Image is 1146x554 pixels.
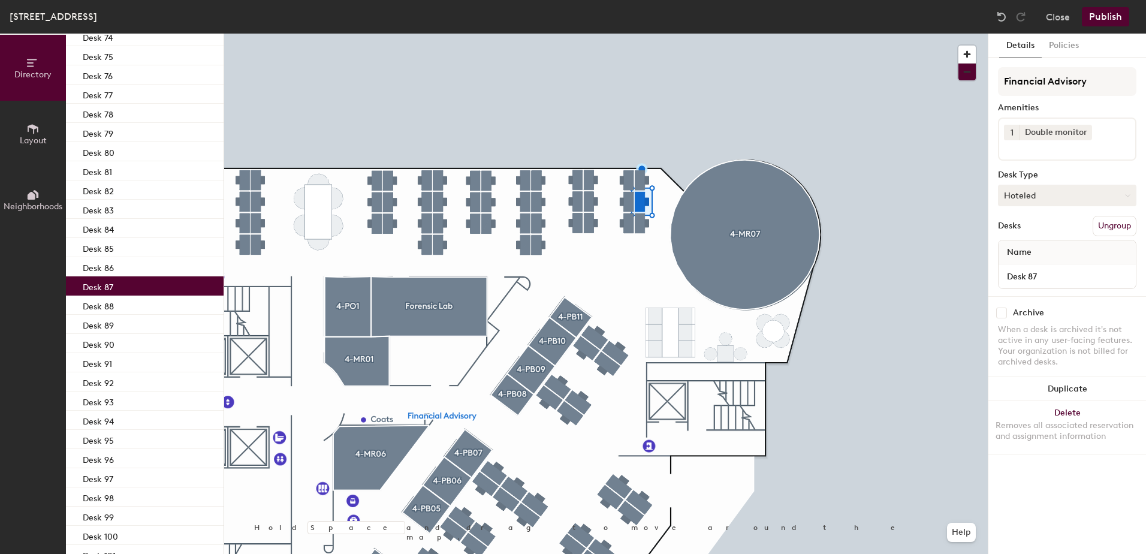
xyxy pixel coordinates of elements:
span: Name [1001,242,1038,263]
p: Desk 87 [83,279,113,293]
span: Directory [14,70,52,80]
p: Desk 86 [83,260,114,273]
p: Desk 76 [83,68,113,82]
p: Desk 97 [83,471,113,484]
span: Neighborhoods [4,201,62,212]
input: Unnamed desk [1001,268,1133,285]
p: Desk 91 [83,356,112,369]
img: Redo [1015,11,1027,23]
span: Layout [20,136,47,146]
p: Desk 94 [83,413,114,427]
p: Desk 83 [83,202,114,216]
button: Publish [1082,7,1129,26]
button: Details [999,34,1042,58]
div: [STREET_ADDRESS] [10,9,97,24]
div: Desk Type [998,170,1136,180]
div: Desks [998,221,1021,231]
p: Desk 78 [83,106,113,120]
p: Desk 84 [83,221,114,235]
p: Desk 80 [83,144,114,158]
button: Policies [1042,34,1086,58]
img: Undo [996,11,1008,23]
p: Desk 74 [83,29,113,43]
p: Desk 90 [83,336,114,350]
button: Close [1046,7,1070,26]
p: Desk 77 [83,87,113,101]
button: DeleteRemoves all associated reservation and assignment information [988,401,1146,454]
p: Desk 92 [83,375,114,389]
button: Duplicate [988,377,1146,401]
div: Double monitor [1020,125,1092,140]
p: Desk 98 [83,490,114,504]
div: Archive [1013,308,1044,318]
button: Ungroup [1093,216,1136,236]
button: Hoteled [998,185,1136,206]
div: When a desk is archived it's not active in any user-facing features. Your organization is not bil... [998,324,1136,368]
button: Help [947,523,976,542]
p: Desk 93 [83,394,114,408]
button: 1 [1004,125,1020,140]
div: Amenities [998,103,1136,113]
p: Desk 96 [83,451,114,465]
p: Desk 99 [83,509,114,523]
p: Desk 89 [83,317,114,331]
p: Desk 79 [83,125,113,139]
p: Desk 88 [83,298,114,312]
p: Desk 81 [83,164,112,177]
p: Desk 100 [83,528,118,542]
p: Desk 82 [83,183,114,197]
p: Desk 85 [83,240,114,254]
p: Desk 95 [83,432,114,446]
span: 1 [1011,127,1014,139]
p: Desk 75 [83,49,113,62]
div: Removes all associated reservation and assignment information [996,420,1139,442]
